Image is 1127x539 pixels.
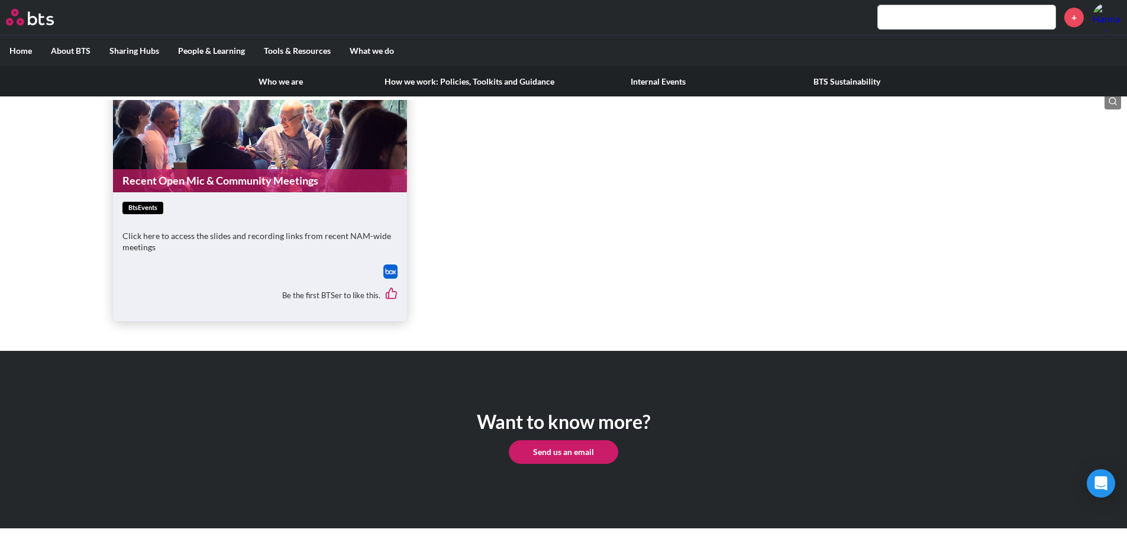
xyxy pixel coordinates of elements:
[1093,3,1121,31] a: Profile
[1093,3,1121,31] img: Hanna Lacy
[254,35,340,66] label: Tools & Resources
[509,440,618,464] a: Send us an email
[169,35,254,66] label: People & Learning
[1087,469,1115,498] div: Open Intercom Messenger
[6,9,76,25] a: Go home
[41,35,100,66] label: About BTS
[477,409,650,435] h1: Want to know more?
[340,35,403,66] label: What we do
[6,9,54,25] img: BTS Logo
[383,264,398,279] img: Box logo
[122,279,398,312] div: Be the first BTSer to like this.
[113,169,407,192] a: Recent Open Mic & Community Meetings
[383,264,398,279] a: Download file from Box
[122,230,398,253] p: Click here to access the slides and recording links from recent NAM-wide meetings
[100,35,169,66] label: Sharing Hubs
[122,202,163,214] span: btsEvents
[1064,8,1084,27] a: +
